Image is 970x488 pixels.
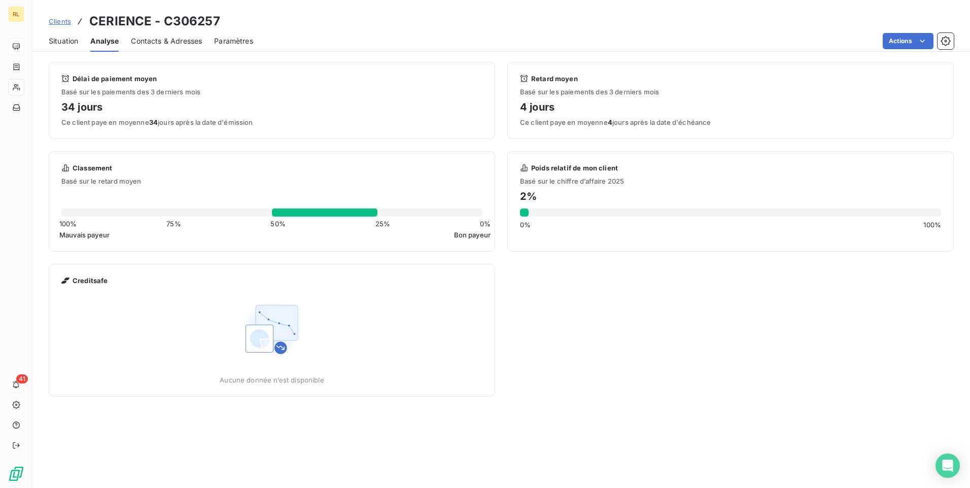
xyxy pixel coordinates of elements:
h3: CERIENCE - C306257 [89,12,220,30]
span: 0 % [520,221,531,229]
span: Creditsafe [73,276,108,285]
span: Délai de paiement moyen [73,75,157,83]
span: Ce client paye en moyenne jours après la date d'échéance [520,118,941,126]
span: Classement [73,164,113,172]
span: 41 [16,374,28,384]
span: Mauvais payeur [59,231,110,239]
span: Basé sur les paiements des 3 derniers mois [520,88,941,96]
span: Paramètres [214,36,253,46]
span: 50 % [270,220,285,228]
span: Situation [49,36,78,46]
img: Empty state [239,297,304,362]
span: Retard moyen [531,75,578,83]
img: Logo LeanPay [8,466,24,482]
a: Clients [49,16,71,26]
span: Analyse [90,36,119,46]
div: RL [8,6,24,22]
h4: 4 jours [520,99,941,115]
span: 4 [608,118,612,126]
span: Ce client paye en moyenne jours après la date d'émission [61,118,482,126]
span: Poids relatif de mon client [531,164,618,172]
span: 34 [149,118,158,126]
span: Bon payeur [454,231,491,239]
span: 0 % [480,220,491,228]
span: 100 % [923,221,941,229]
span: Basé sur le chiffre d’affaire 2025 [520,177,941,185]
span: 25 % [375,220,390,228]
span: Contacts & Adresses [131,36,202,46]
h4: 2 % [520,188,941,204]
span: 75 % [166,220,181,228]
span: Clients [49,17,71,25]
button: Actions [883,33,933,49]
h4: 34 jours [61,99,482,115]
span: 100 % [59,220,77,228]
span: Basé sur le retard moyen [49,177,495,185]
span: Basé sur les paiements des 3 derniers mois [61,88,482,96]
div: Open Intercom Messenger [936,454,960,478]
span: Aucune donnée n’est disponible [220,376,324,384]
